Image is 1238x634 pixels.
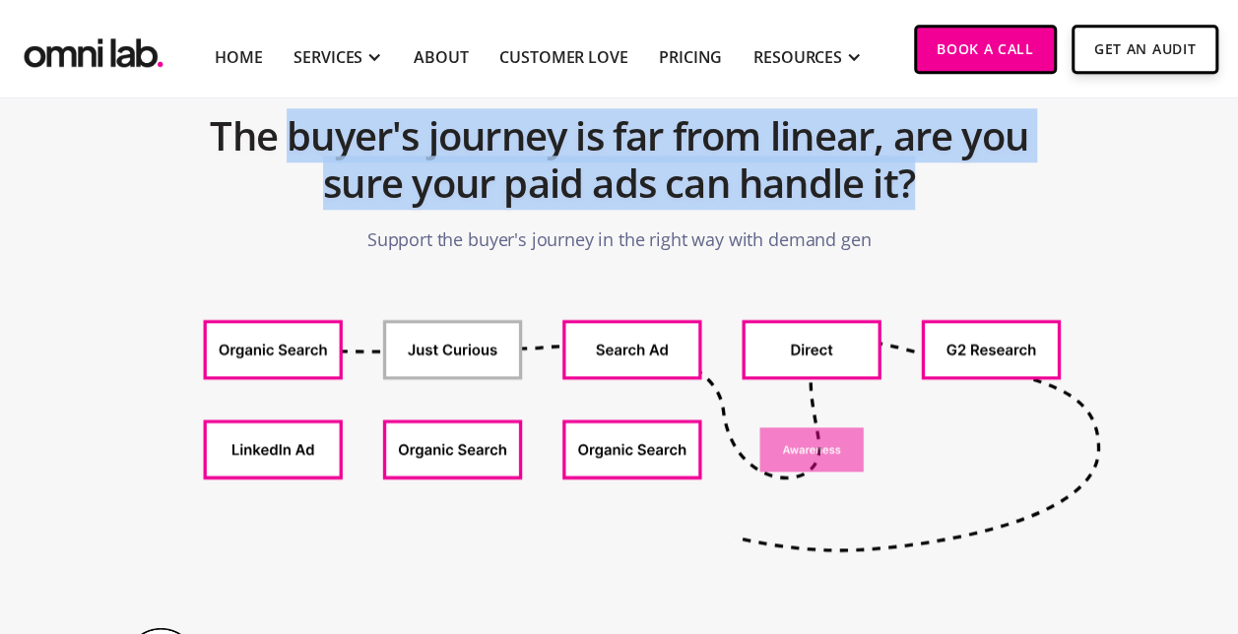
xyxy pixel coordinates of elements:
p: Support the buyer's journey in the right way with demand gen [367,217,871,263]
a: Pricing [659,45,722,69]
div: SERVICES [293,45,362,69]
img: Omni Lab: B2B SaaS Demand Generation Agency [20,25,167,73]
h2: The buyer's journey is far from linear, are you sure your paid ads can handle it? [201,102,1038,217]
iframe: Chat Widget [1140,539,1238,634]
a: home [20,25,167,73]
div: RESOURCES [753,45,842,69]
a: Customer Love [499,45,627,69]
a: Home [215,45,262,69]
a: Get An Audit [1072,25,1218,74]
a: About [414,45,468,69]
a: Book a Call [914,25,1057,74]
